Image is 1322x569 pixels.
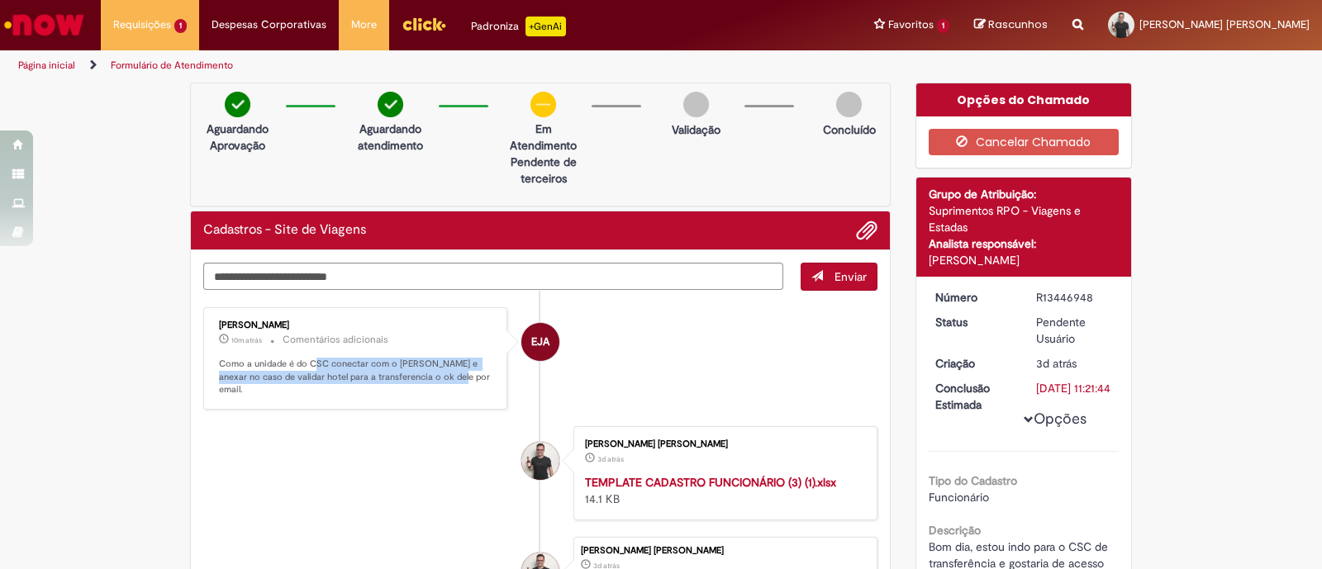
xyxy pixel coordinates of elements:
ul: Trilhas de página [12,50,869,81]
a: Formulário de Atendimento [111,59,233,72]
div: Analista responsável: [929,235,1120,252]
p: Como a unidade é do CSC conectar com o [PERSON_NAME] e anexar no caso de validar hotel para a tra... [219,358,494,396]
img: click_logo_yellow_360x200.png [402,12,446,36]
div: Emilio Jose Andres Casado [521,323,559,361]
button: Enviar [801,263,877,291]
span: Enviar [835,269,867,284]
p: Concluído [823,121,876,138]
img: img-circle-grey.png [836,92,862,117]
img: circle-minus.png [530,92,556,117]
span: Funcionário [929,490,989,505]
div: [DATE] 11:21:44 [1036,380,1113,396]
time: 28/08/2025 14:48:33 [231,335,262,345]
span: Favoritos [888,17,934,33]
textarea: Digite sua mensagem aqui... [203,263,783,291]
div: Lucas Heringer Frossard Dalpra [521,442,559,480]
span: Despesas Corporativas [212,17,326,33]
span: [PERSON_NAME] [PERSON_NAME] [1139,17,1310,31]
span: 3d atrás [1036,356,1077,371]
span: Requisições [113,17,171,33]
h2: Cadastros - Site de Viagens Histórico de tíquete [203,223,366,238]
div: Grupo de Atribuição: [929,186,1120,202]
time: 26/08/2025 09:21:35 [597,454,624,464]
span: More [351,17,377,33]
span: 1 [174,19,187,33]
span: Rascunhos [988,17,1048,32]
dt: Criação [923,355,1025,372]
img: ServiceNow [2,8,87,41]
div: Padroniza [471,17,566,36]
button: Cancelar Chamado [929,129,1120,155]
span: 10m atrás [231,335,262,345]
div: Opções do Chamado [916,83,1132,116]
a: Rascunhos [974,17,1048,33]
img: img-circle-grey.png [683,92,709,117]
div: 26/08/2025 09:21:40 [1036,355,1113,372]
div: [PERSON_NAME] [PERSON_NAME] [585,439,860,449]
span: 3d atrás [597,454,624,464]
button: Adicionar anexos [856,220,877,241]
p: Pendente de terceiros [503,154,583,187]
p: Em Atendimento [503,121,583,154]
b: Tipo do Cadastro [929,473,1017,488]
dt: Número [923,289,1025,306]
p: +GenAi [525,17,566,36]
div: Suprimentos RPO - Viagens e Estadas [929,202,1120,235]
div: [PERSON_NAME] [PERSON_NAME] [581,546,868,556]
span: EJA [531,322,549,362]
small: Comentários adicionais [283,333,388,347]
p: Validação [672,121,720,138]
a: TEMPLATE CADASTRO FUNCIONÁRIO (3) (1).xlsx [585,475,836,490]
div: [PERSON_NAME] [929,252,1120,268]
span: 1 [937,19,949,33]
div: 14.1 KB [585,474,860,507]
img: check-circle-green.png [378,92,403,117]
time: 26/08/2025 09:21:40 [1036,356,1077,371]
p: Aguardando Aprovação [197,121,278,154]
img: check-circle-green.png [225,92,250,117]
dt: Conclusão Estimada [923,380,1025,413]
div: R13446948 [1036,289,1113,306]
div: Pendente Usuário [1036,314,1113,347]
b: Descrição [929,523,981,538]
dt: Status [923,314,1025,330]
a: Página inicial [18,59,75,72]
p: Aguardando atendimento [350,121,430,154]
div: [PERSON_NAME] [219,320,494,330]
